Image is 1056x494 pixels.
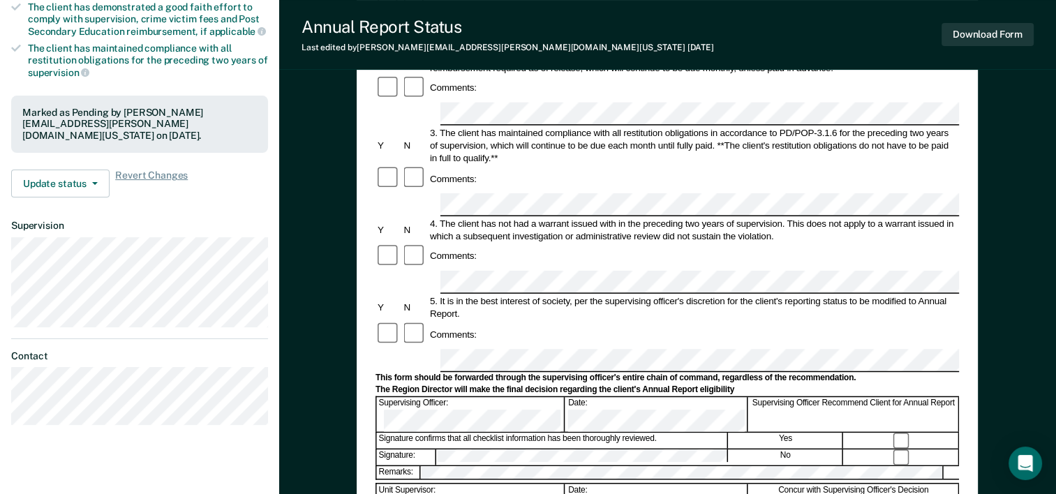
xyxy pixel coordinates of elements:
div: N [402,139,428,151]
div: The Region Director will make the final decision regarding the client's Annual Report eligibility [375,384,959,396]
div: Comments: [428,328,479,340]
span: supervision [28,67,89,78]
div: Remarks: [377,466,422,479]
div: Comments: [428,250,479,262]
div: The client has demonstrated a good faith effort to comply with supervision, crime victim fees and... [28,1,268,37]
div: No [729,449,843,465]
div: Comments: [428,172,479,185]
div: Y [375,223,401,236]
div: The client has maintained compliance with all restitution obligations for the preceding two years of [28,43,268,78]
div: Date: [566,398,748,432]
div: N [402,301,428,314]
div: Annual Report Status [302,17,714,37]
div: Supervising Officer: [377,398,565,432]
button: Download Form [942,23,1034,46]
div: This form should be forwarded through the supervising officer's entire chain of command, regardle... [375,373,959,384]
div: Y [375,301,401,314]
span: Revert Changes [115,170,188,197]
div: 4. The client has not had a warrant issued with in the preceding two years of supervision. This d... [428,217,959,242]
span: [DATE] [687,43,714,52]
div: Supervising Officer Recommend Client for Annual Report [749,398,959,432]
div: Y [375,139,401,151]
div: 5. It is in the best interest of society, per the supervising officer's discretion for the client... [428,295,959,320]
dt: Contact [11,350,268,362]
div: Signature confirms that all checklist information has been thoroughly reviewed. [377,433,728,449]
div: 3. The client has maintained compliance with all restitution obligations in accordance to PD/POP-... [428,126,959,164]
div: Comments: [428,82,479,94]
div: Marked as Pending by [PERSON_NAME][EMAIL_ADDRESS][PERSON_NAME][DOMAIN_NAME][US_STATE] on [DATE]. [22,107,257,142]
dt: Supervision [11,220,268,232]
div: Last edited by [PERSON_NAME][EMAIL_ADDRESS][PERSON_NAME][DOMAIN_NAME][US_STATE] [302,43,714,52]
div: Signature: [377,449,436,465]
div: Open Intercom Messenger [1009,447,1042,480]
div: Yes [729,433,843,449]
div: N [402,223,428,236]
span: applicable [209,26,266,37]
button: Update status [11,170,110,197]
